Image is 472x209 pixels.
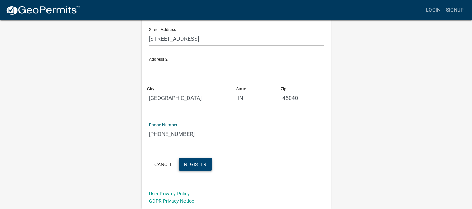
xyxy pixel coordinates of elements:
button: Register [179,158,212,171]
button: Cancel [149,158,179,171]
span: Register [184,161,206,167]
a: User Privacy Policy [149,191,190,196]
a: Login [423,3,443,17]
a: Signup [443,3,466,17]
a: GDPR Privacy Notice [149,198,194,204]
